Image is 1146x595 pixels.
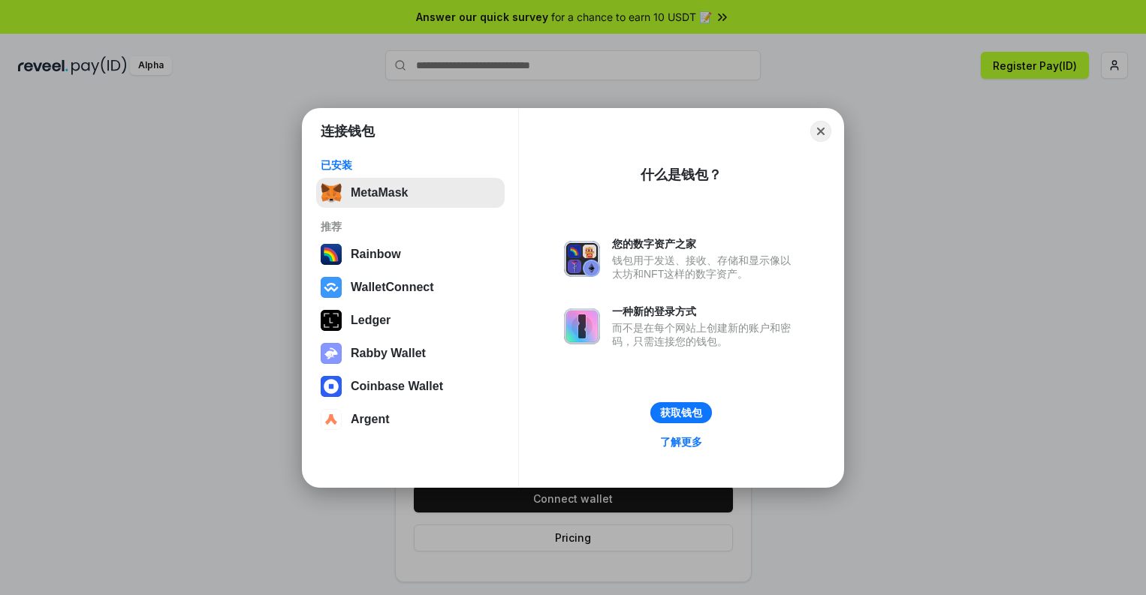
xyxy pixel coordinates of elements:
button: Rabby Wallet [316,338,505,368]
img: svg+xml,%3Csvg%20width%3D%2228%22%20height%3D%2228%22%20viewBox%3D%220%200%2028%2028%22%20fill%3D... [321,409,342,430]
div: Coinbase Wallet [351,380,443,393]
div: Rainbow [351,248,401,261]
div: MetaMask [351,186,408,200]
img: svg+xml,%3Csvg%20xmlns%3D%22http%3A%2F%2Fwww.w3.org%2F2000%2Fsvg%22%20width%3D%2228%22%20height%3... [321,310,342,331]
div: 什么是钱包？ [641,166,722,184]
button: Ledger [316,305,505,335]
img: svg+xml,%3Csvg%20width%3D%2228%22%20height%3D%2228%22%20viewBox%3D%220%200%2028%2028%22%20fill%3D... [321,376,342,397]
a: 了解更多 [651,432,711,452]
button: Argent [316,404,505,434]
div: 已安装 [321,158,500,172]
button: WalletConnect [316,272,505,302]
button: 获取钱包 [650,402,712,423]
button: MetaMask [316,178,505,208]
div: 您的数字资产之家 [612,237,798,251]
div: Ledger [351,314,391,327]
div: 推荐 [321,220,500,233]
div: 一种新的登录方式 [612,305,798,318]
div: 钱包用于发送、接收、存储和显示像以太坊和NFT这样的数字资产。 [612,254,798,281]
div: 了解更多 [660,435,702,449]
button: Coinbase Wallet [316,371,505,401]
button: Close [810,121,831,142]
div: Rabby Wallet [351,347,426,360]
img: svg+xml,%3Csvg%20xmlns%3D%22http%3A%2F%2Fwww.w3.org%2F2000%2Fsvg%22%20fill%3D%22none%22%20viewBox... [564,308,600,344]
button: Rainbow [316,239,505,269]
img: svg+xml,%3Csvg%20width%3D%2228%22%20height%3D%2228%22%20viewBox%3D%220%200%2028%2028%22%20fill%3D... [321,277,342,298]
img: svg+xml,%3Csvg%20xmlns%3D%22http%3A%2F%2Fwww.w3.org%2F2000%2Fsvg%22%20fill%3D%22none%22%20viewBox... [321,343,342,364]
img: svg+xml,%3Csvg%20fill%3D%22none%22%20height%3D%2233%22%20viewBox%3D%220%200%2035%2033%22%20width%... [321,182,342,203]
h1: 连接钱包 [321,122,375,140]
div: WalletConnect [351,281,434,294]
img: svg+xml,%3Csvg%20width%3D%22120%22%20height%3D%22120%22%20viewBox%3D%220%200%20120%20120%22%20fil... [321,244,342,265]
div: Argent [351,413,390,426]
img: svg+xml,%3Csvg%20xmlns%3D%22http%3A%2F%2Fwww.w3.org%2F2000%2Fsvg%22%20fill%3D%22none%22%20viewBox... [564,241,600,277]
div: 获取钱包 [660,406,702,419]
div: 而不是在每个网站上创建新的账户和密码，只需连接您的钱包。 [612,321,798,348]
